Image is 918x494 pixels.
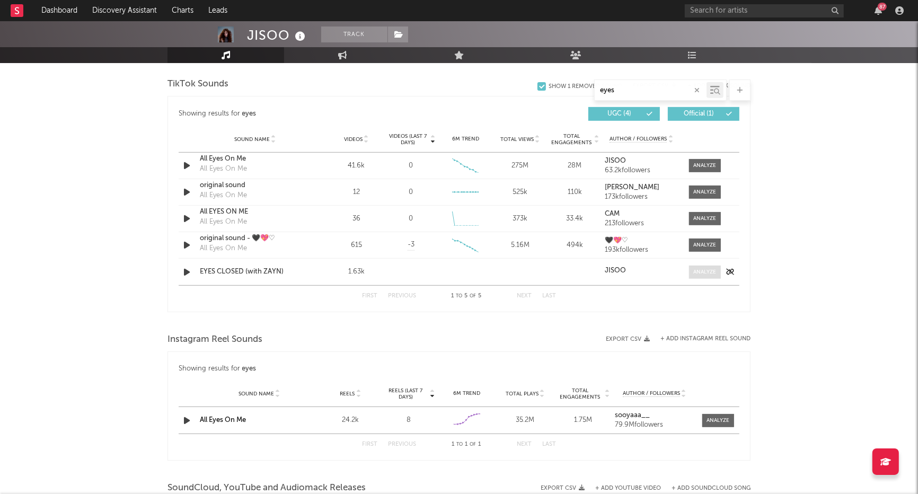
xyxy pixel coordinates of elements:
[167,333,262,346] span: Instagram Reel Sounds
[585,486,661,491] div: + Add YouTube Video
[440,390,493,398] div: 6M Trend
[595,486,661,491] button: + Add YouTube Video
[672,486,751,491] button: + Add SoundCloud Song
[605,193,678,201] div: 173k followers
[496,240,545,251] div: 5.16M
[500,136,534,143] span: Total Views
[605,220,678,227] div: 213 followers
[661,486,751,491] button: + Add SoundCloud Song
[200,417,246,424] a: All Eyes On Me
[200,190,247,201] div: All Eyes On Me
[242,108,257,120] div: eyes
[499,415,552,426] div: 35.2M
[605,267,678,275] a: JISOO
[615,412,694,419] a: sooyaaa__
[470,294,476,298] span: of
[595,111,644,117] span: UGC ( 4 )
[506,391,539,397] span: Total Plays
[437,438,496,451] div: 1 1 1
[550,214,599,224] div: 33.4k
[550,133,593,146] span: Total Engagements
[382,415,435,426] div: 8
[340,391,355,397] span: Reels
[332,214,381,224] div: 36
[650,336,751,342] div: + Add Instagram Reel Sound
[675,111,723,117] span: Official ( 1 )
[200,233,311,244] a: original sound - 🖤💖♡
[200,267,311,277] a: EYES CLOSED (with ZAYN)
[542,293,556,299] button: Last
[200,180,311,191] a: original sound
[408,240,414,250] span: -3
[605,237,678,244] a: 🖤💖♡
[179,363,739,375] div: Showing results for
[409,214,413,224] div: 0
[247,27,308,44] div: JISOO
[605,237,628,244] strong: 🖤💖♡
[605,184,659,191] strong: [PERSON_NAME]
[200,207,311,217] a: All EYES ON ME
[605,246,678,254] div: 193k followers
[332,267,381,277] div: 1.63k
[605,157,626,164] strong: JISOO
[615,412,650,419] strong: sooyaaa__
[878,3,887,11] div: 87
[200,217,247,227] div: All Eyes On Me
[457,442,463,447] span: to
[179,107,459,121] div: Showing results for
[623,390,680,397] span: Author / Followers
[362,293,377,299] button: First
[344,136,363,143] span: Videos
[409,161,413,171] div: 0
[386,133,429,146] span: Videos (last 7 days)
[595,86,707,95] input: Search by song name or URL
[332,161,381,171] div: 41.6k
[610,136,667,143] span: Author / Followers
[242,363,257,375] div: eyes
[239,391,274,397] span: Sound Name
[200,154,311,164] div: All Eyes On Me
[456,294,463,298] span: to
[437,290,496,303] div: 1 5 5
[409,187,413,198] div: 0
[362,442,377,447] button: First
[668,107,739,121] button: Official(1)
[606,336,650,342] button: Export CSV
[550,240,599,251] div: 494k
[200,164,247,174] div: All Eyes On Me
[441,135,490,143] div: 6M Trend
[517,442,532,447] button: Next
[496,187,545,198] div: 525k
[605,184,678,191] a: [PERSON_NAME]
[605,157,678,165] a: JISOO
[234,136,270,143] span: Sound Name
[557,415,610,426] div: 1.75M
[550,187,599,198] div: 110k
[542,442,556,447] button: Last
[875,6,882,15] button: 87
[588,107,660,121] button: UGC(4)
[615,421,694,429] div: 79.9M followers
[382,387,429,400] span: Reels (last 7 days)
[605,167,678,174] div: 63.2k followers
[470,442,476,447] span: of
[605,267,626,274] strong: JISOO
[660,336,751,342] button: + Add Instagram Reel Sound
[685,4,844,17] input: Search for artists
[321,27,387,42] button: Track
[332,187,381,198] div: 12
[550,161,599,171] div: 28M
[388,442,416,447] button: Previous
[541,485,585,491] button: Export CSV
[605,210,678,218] a: CAM
[605,210,620,217] strong: CAM
[496,161,545,171] div: 275M
[332,240,381,251] div: 615
[557,387,604,400] span: Total Engagements
[517,293,532,299] button: Next
[167,78,228,91] span: TikTok Sounds
[388,293,416,299] button: Previous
